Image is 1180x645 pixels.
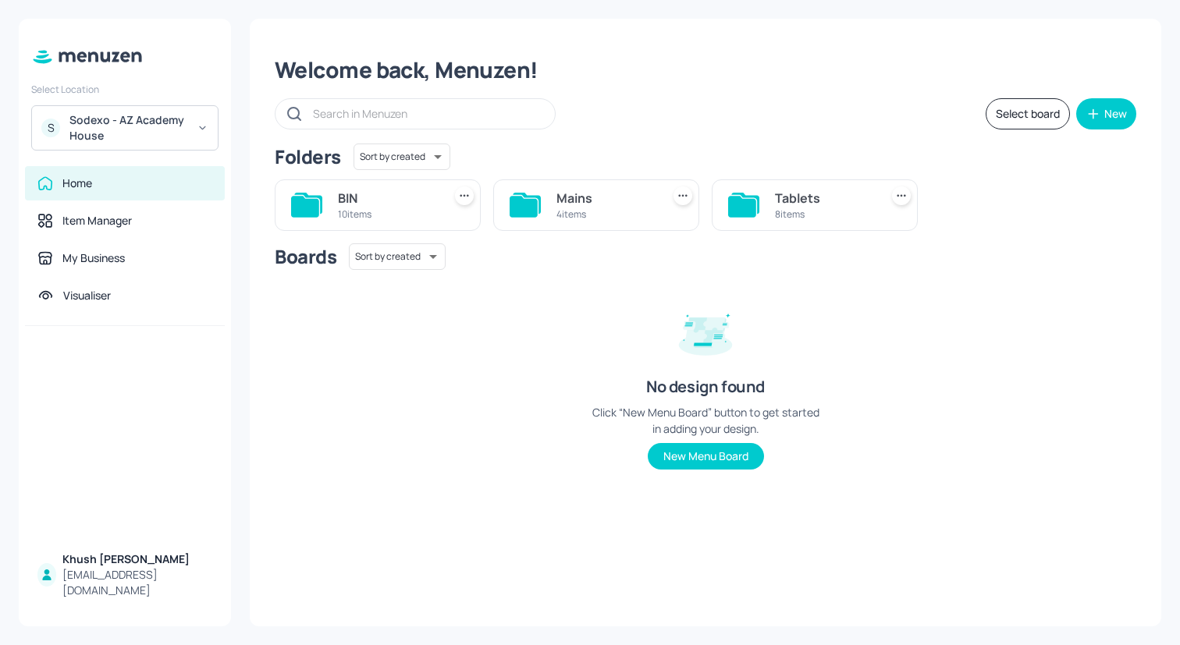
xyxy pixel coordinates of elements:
div: Item Manager [62,213,132,229]
div: Khush [PERSON_NAME] [62,551,212,567]
button: New Menu Board [648,443,764,470]
div: New [1104,108,1127,119]
div: Select Location [31,83,219,96]
div: Folders [275,144,341,169]
div: Home [62,175,92,191]
div: Visualiser [63,288,111,303]
div: Click “New Menu Board” button to get started in adding your design. [588,404,823,437]
div: My Business [62,250,125,266]
div: [EMAIL_ADDRESS][DOMAIN_NAME] [62,567,212,598]
div: 4 items [556,207,655,221]
img: design-empty [666,292,745,370]
div: Boards [275,244,336,269]
div: Tablets [775,189,873,207]
button: New [1076,98,1136,129]
div: No design found [646,376,765,398]
div: Sort by created [349,241,446,272]
div: S [41,119,60,137]
button: Select board [986,98,1070,129]
div: 8 items [775,207,873,221]
div: Mains [556,189,655,207]
div: BIN [338,189,436,207]
div: Welcome back, Menuzen! [275,56,1136,84]
div: Sort by created [354,141,450,172]
input: Search in Menuzen [313,102,539,125]
div: Sodexo - AZ Academy House [69,112,187,144]
div: 10 items [338,207,436,221]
